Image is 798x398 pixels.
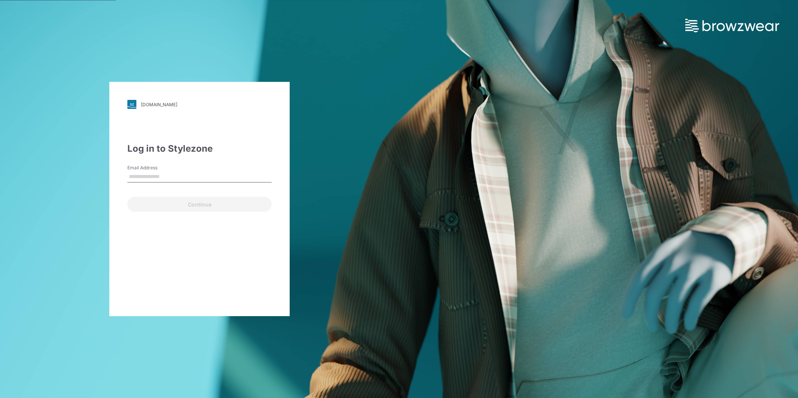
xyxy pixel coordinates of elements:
div: [DOMAIN_NAME] [141,102,177,107]
label: Email Address [127,164,180,171]
div: Log in to Stylezone [127,142,272,155]
img: browzwear-logo.73288ffb.svg [685,19,779,32]
a: [DOMAIN_NAME] [127,100,272,109]
img: svg+xml;base64,PHN2ZyB3aWR0aD0iMjgiIGhlaWdodD0iMjgiIHZpZXdCb3g9IjAgMCAyOCAyOCIgZmlsbD0ibm9uZSIgeG... [127,100,136,109]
